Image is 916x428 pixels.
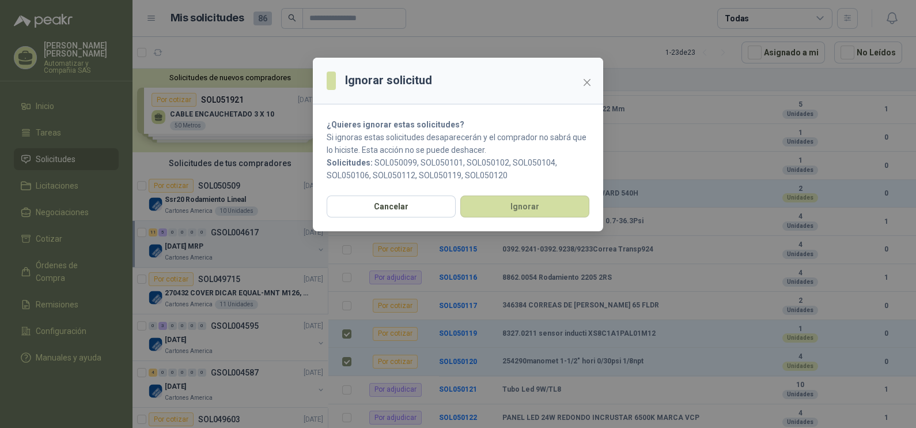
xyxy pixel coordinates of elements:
[345,72,432,89] h3: Ignorar solicitud
[460,196,589,217] button: Ignorar
[578,73,596,92] button: Close
[327,131,589,156] p: Si ignoras estas solicitudes desaparecerán y el comprador no sabrá que lo hiciste. Esta acción no...
[582,78,592,87] span: close
[327,120,464,129] strong: ¿Quieres ignorar estas solicitudes?
[327,158,373,167] b: Solicitudes:
[327,196,456,217] button: Cancelar
[327,156,589,182] p: SOL050099, SOL050101, SOL050102, SOL050104, SOL050106, SOL050112, SOL050119, SOL050120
